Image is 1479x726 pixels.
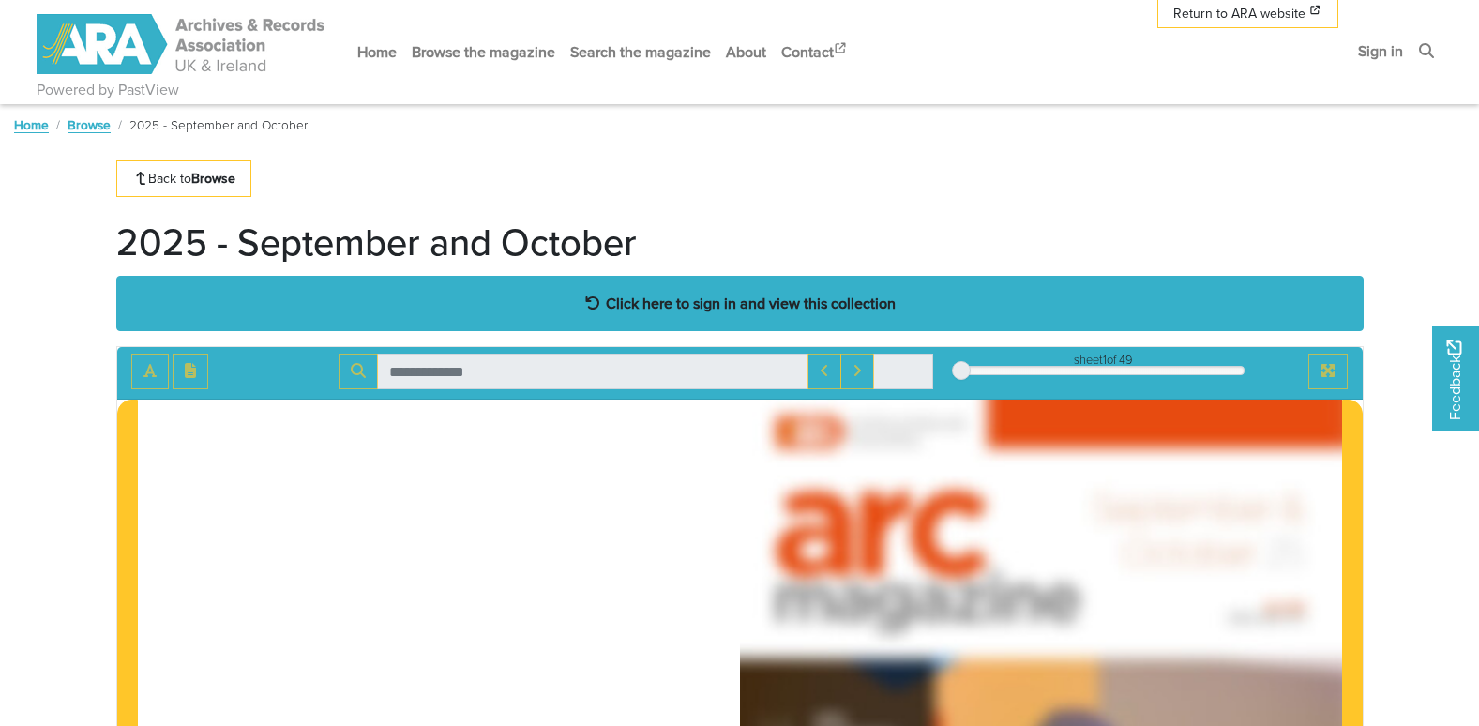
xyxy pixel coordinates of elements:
[339,354,378,389] button: Search
[14,115,49,134] a: Home
[350,27,404,77] a: Home
[1443,340,1466,420] span: Feedback
[961,351,1245,369] div: sheet of 49
[807,354,841,389] button: Previous Match
[129,115,308,134] span: 2025 - September and October
[116,219,637,265] h1: 2025 - September and October
[1432,326,1479,431] a: Would you like to provide feedback?
[173,354,208,389] button: Open transcription window
[37,4,327,85] a: ARA - ARC Magazine | Powered by PastView logo
[1173,4,1305,23] span: Return to ARA website
[116,160,252,197] a: Back toBrowse
[774,27,856,77] a: Contact
[563,27,718,77] a: Search the magazine
[131,354,169,389] button: Toggle text selection (Alt+T)
[404,27,563,77] a: Browse the magazine
[840,354,874,389] button: Next Match
[718,27,774,77] a: About
[1308,354,1348,389] button: Full screen mode
[37,14,327,74] img: ARA - ARC Magazine | Powered by PastView
[1351,26,1411,76] a: Sign in
[377,354,808,389] input: Search for
[37,79,179,101] a: Powered by PastView
[1103,351,1107,369] span: 1
[116,276,1364,331] a: Click here to sign in and view this collection
[68,115,111,134] a: Browse
[191,169,235,188] strong: Browse
[606,293,896,313] strong: Click here to sign in and view this collection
